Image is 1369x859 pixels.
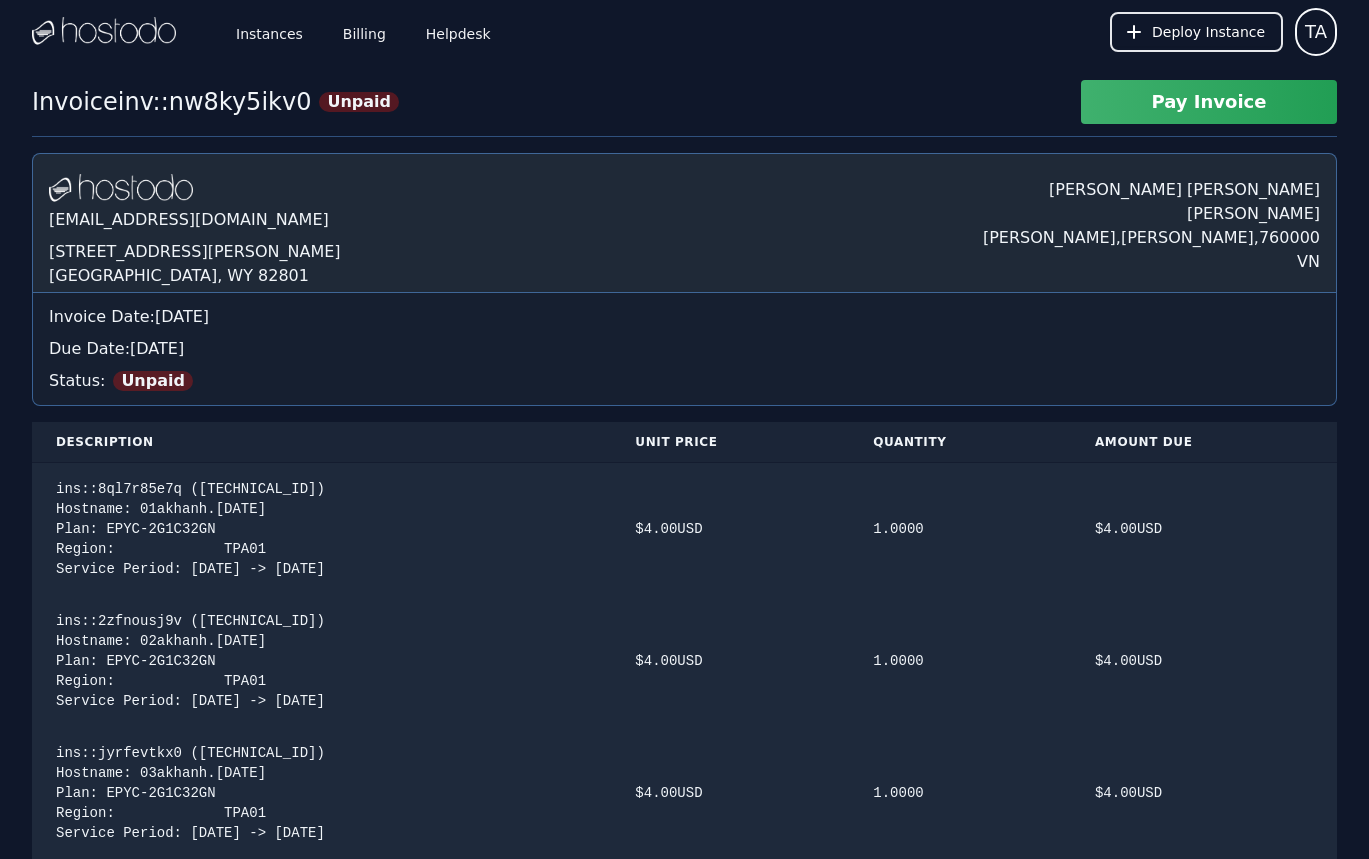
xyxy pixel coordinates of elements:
[1152,22,1265,42] span: Deploy Instance
[32,17,176,47] img: Logo
[1110,12,1283,52] button: Deploy Instance
[56,479,587,579] div: ins::8ql7r85e7q ([TECHNICAL_ID]) Hostname: 01akhanh.[DATE] Plan: EPYC-2G1C32GN Region: TPA01 Serv...
[983,250,1320,274] div: VN
[873,651,1047,671] div: 1.0000
[1295,8,1337,56] button: User menu
[1095,519,1313,539] div: $ 4.00 USD
[49,174,193,204] img: Logo
[983,226,1320,250] div: [PERSON_NAME] , [PERSON_NAME] , 760000
[1071,422,1337,463] th: Amount Due
[113,371,193,391] span: Unpaid
[1095,783,1313,803] div: $ 4.00 USD
[32,86,311,118] div: Invoice inv::nw8ky5ikv0
[49,264,341,288] div: [GEOGRAPHIC_DATA], WY 82801
[56,611,587,711] div: ins::2zfnousj9v ([TECHNICAL_ID]) Hostname: 02akhanh.[DATE] Plan: EPYC-2G1C32GN Region: TPA01 Serv...
[49,305,1320,329] div: Invoice Date: [DATE]
[49,337,1320,361] div: Due Date: [DATE]
[319,92,399,112] span: Unpaid
[49,240,341,264] div: [STREET_ADDRESS][PERSON_NAME]
[49,204,341,240] div: [EMAIL_ADDRESS][DOMAIN_NAME]
[56,743,587,843] div: ins::jyrfevtkx0 ([TECHNICAL_ID]) Hostname: 03akhanh.[DATE] Plan: EPYC-2G1C32GN Region: TPA01 Serv...
[1095,651,1313,671] div: $ 4.00 USD
[983,170,1320,202] div: [PERSON_NAME] [PERSON_NAME]
[611,422,849,463] th: Unit Price
[635,651,825,671] div: $ 4.00 USD
[49,361,1320,393] div: Status:
[635,783,825,803] div: $ 4.00 USD
[635,519,825,539] div: $ 4.00 USD
[849,422,1071,463] th: Quantity
[873,783,1047,803] div: 1.0000
[983,202,1320,226] div: [PERSON_NAME]
[873,519,1047,539] div: 1.0000
[1305,18,1327,46] span: TA
[1081,80,1337,124] button: Pay Invoice
[32,422,611,463] th: Description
